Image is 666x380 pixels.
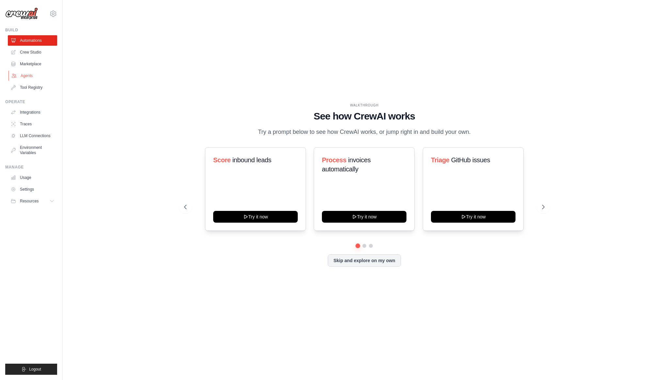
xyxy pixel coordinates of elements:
[5,99,57,104] div: Operate
[213,211,298,223] button: Try it now
[5,27,57,33] div: Build
[5,8,38,20] img: Logo
[20,198,39,204] span: Resources
[8,71,58,81] a: Agents
[5,364,57,375] button: Logout
[8,59,57,69] a: Marketplace
[184,103,545,108] div: WALKTHROUGH
[8,47,57,57] a: Crew Studio
[29,367,41,372] span: Logout
[8,35,57,46] a: Automations
[184,110,545,122] h1: See how CrewAI works
[213,156,231,164] span: Score
[8,107,57,118] a: Integrations
[232,156,271,164] span: inbound leads
[322,211,406,223] button: Try it now
[322,156,346,164] span: Process
[328,254,401,267] button: Skip and explore on my own
[8,142,57,158] a: Environment Variables
[5,165,57,170] div: Manage
[8,184,57,195] a: Settings
[8,196,57,206] button: Resources
[431,156,450,164] span: Triage
[255,127,474,137] p: Try a prompt below to see how CrewAI works, or jump right in and build your own.
[8,82,57,93] a: Tool Registry
[8,131,57,141] a: LLM Connections
[8,119,57,129] a: Traces
[451,156,490,164] span: GitHub issues
[431,211,515,223] button: Try it now
[633,349,666,380] iframe: Chat Widget
[8,172,57,183] a: Usage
